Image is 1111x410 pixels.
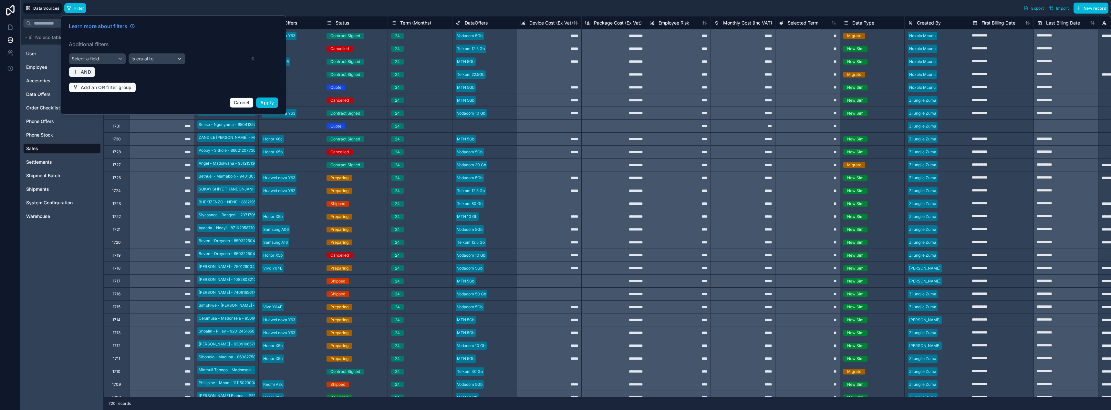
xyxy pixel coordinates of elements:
[457,201,483,207] div: Telkom 80 Gb
[847,175,864,181] div: New Sim
[847,149,864,155] div: New Sim
[26,50,97,57] a: User
[847,240,864,245] div: New Sim
[330,252,349,258] div: Cancelled
[465,20,488,26] span: DataOffers
[26,172,60,179] span: Shipment Batch
[112,317,120,323] div: 1714
[113,227,120,232] div: 1721
[112,382,121,387] div: 1709
[199,225,274,231] div: Ayanda - Ndayi - 8710295871087 - 16150
[69,22,127,30] span: Learn more about filters
[263,227,289,232] div: Samsung A06
[330,97,349,103] div: Cancelled
[909,395,936,400] div: Zilungile Zuma
[330,59,360,65] div: Contract Signed
[26,213,50,220] span: Warehouse
[847,33,861,39] div: Migrate
[330,278,345,284] div: Shipped
[1074,3,1108,14] button: New record
[457,343,485,349] div: Vodacom 10 Gb
[395,252,400,258] div: 24
[594,20,642,26] span: Package Cost (Ex Vat)
[395,227,400,232] div: 24
[330,356,348,362] div: Preparing
[457,382,483,387] div: Vodacom 5Gb
[909,382,936,387] div: Zilungile Zuma
[199,212,286,218] div: Siyasanga - Bangeni - 207170583083 - 19067_T
[330,162,360,168] div: Contract Signed
[395,110,400,116] div: 24
[26,132,53,138] span: Phone Stock
[112,201,121,206] div: 1723
[395,59,400,65] div: 24
[457,227,483,232] div: Vodacom 5Gb
[457,110,485,116] div: Vodacom 10 Gb
[457,33,483,39] div: Vodacom 5Gb
[847,382,864,387] div: New Sim
[457,97,474,103] div: MTN 5Gb
[1071,3,1108,14] a: New record
[336,20,349,26] span: Status
[457,214,477,220] div: MTN 10 Gb
[263,214,283,220] div: Honor X5b
[26,186,49,192] span: Shipments
[26,186,97,192] a: Shipments
[263,343,283,349] div: Honor X5b
[909,240,936,245] div: Zilungile Zuma
[199,238,280,244] div: Beven - Dreyden - 8503225046080 - 15046
[395,240,400,245] div: 24
[395,33,400,39] div: 24
[112,162,121,168] div: 1727
[26,77,50,84] span: Accesories
[263,240,288,245] div: Samsung A16
[263,356,283,362] div: Honor X5b
[113,253,120,258] div: 1719
[847,97,864,103] div: New Sim
[1031,6,1044,11] span: Export
[395,123,400,129] div: 24
[847,317,864,323] div: New Sim
[330,304,348,310] div: Preparing
[330,240,348,245] div: Preparing
[909,46,936,52] div: Noxolo Mcunu
[395,278,400,284] div: 24
[395,382,400,387] div: 24
[847,278,864,284] div: New Sim
[69,67,95,77] button: AND
[847,291,864,297] div: New Sim
[400,20,431,26] span: Term (Months)
[113,343,120,348] div: 1712
[330,136,360,142] div: Contract Signed
[199,199,284,205] div: BHEKIZENZO - NENE - 8612195420082 - 4392
[909,136,936,142] div: Zilungile Zuma
[260,100,274,105] span: Apply
[113,304,120,310] div: 1715
[330,201,345,207] div: Shipped
[847,395,864,400] div: New Sim
[457,149,483,155] div: Vodacom 5Gb
[1046,3,1071,14] button: Import
[69,40,278,48] label: Additional filters
[81,69,91,75] span: AND
[23,62,101,72] div: Employee
[457,252,485,258] div: Vodacom 10 Gb
[529,20,573,26] span: Device Cost (Ex Vat)
[395,201,400,207] div: 24
[395,188,400,194] div: 24
[330,33,360,39] div: Contract Signed
[330,369,360,374] div: Contract Signed
[847,214,864,220] div: New Sim
[330,214,348,220] div: Preparing
[113,356,120,361] div: 1711
[112,214,121,219] div: 1722
[26,172,97,179] a: Shipment Batch
[852,20,874,26] span: Data Type
[263,175,295,181] div: Huawei nova Y63
[199,328,280,334] div: Shoalin - Pillay - 9201245165084 - KZN1140
[330,330,348,336] div: Preparing
[23,211,101,221] div: Warehouse
[112,175,121,180] div: 1726
[788,20,818,26] span: Selected Term
[330,291,345,297] div: Shipped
